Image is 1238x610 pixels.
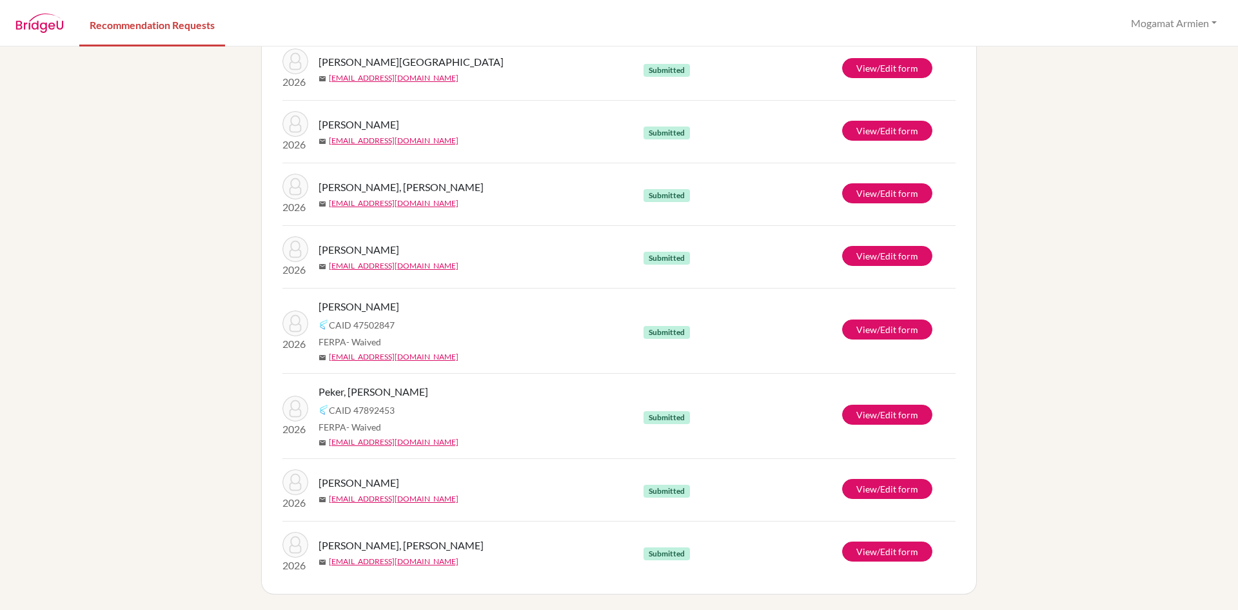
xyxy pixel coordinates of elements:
span: mail [319,263,326,270]
span: [PERSON_NAME] [319,475,399,491]
a: View/Edit form [842,183,932,203]
img: Ilyas, Mariam [282,469,308,495]
a: Recommendation Requests [79,2,225,46]
button: Mogamat Armien [1125,11,1223,36]
a: [EMAIL_ADDRESS][DOMAIN_NAME] [329,351,458,363]
img: BridgeU logo [15,14,64,33]
span: Submitted [644,411,690,424]
span: - Waived [346,336,381,347]
p: 2026 [282,422,308,437]
span: [PERSON_NAME], [PERSON_NAME] [319,538,484,553]
span: mail [319,354,326,361]
a: [EMAIL_ADDRESS][DOMAIN_NAME] [329,198,458,209]
span: mail [319,137,326,145]
img: Al Ameri, Salama [282,174,308,199]
p: 2026 [282,137,308,152]
img: Liyanage, Aiden Kevin [282,111,308,137]
span: CAID 47502847 [329,318,395,332]
a: [EMAIL_ADDRESS][DOMAIN_NAME] [329,72,458,84]
a: View/Edit form [842,405,932,425]
img: Common App logo [319,320,329,330]
p: 2026 [282,262,308,278]
a: View/Edit form [842,246,932,266]
a: View/Edit form [842,121,932,141]
span: Submitted [644,485,690,498]
span: Submitted [644,252,690,265]
span: [PERSON_NAME] [319,242,399,258]
p: 2026 [282,74,308,90]
span: Submitted [644,127,690,139]
img: Al Ameri, Salama [282,532,308,558]
span: [PERSON_NAME], [PERSON_NAME] [319,179,484,195]
a: View/Edit form [842,58,932,78]
span: Submitted [644,64,690,77]
img: Ortiz, Sacha [282,236,308,262]
p: 2026 [282,495,308,511]
span: mail [319,439,326,447]
img: Elsaid, Zyad [282,48,308,74]
p: 2026 [282,336,308,352]
span: - Waived [346,422,381,432]
a: [EMAIL_ADDRESS][DOMAIN_NAME] [329,436,458,448]
span: FERPA [319,420,381,434]
a: View/Edit form [842,542,932,562]
a: [EMAIL_ADDRESS][DOMAIN_NAME] [329,135,458,147]
span: Submitted [644,326,690,339]
p: 2026 [282,558,308,573]
a: [EMAIL_ADDRESS][DOMAIN_NAME] [329,260,458,272]
span: [PERSON_NAME] [319,299,399,314]
span: mail [319,496,326,503]
a: View/Edit form [842,479,932,499]
span: [PERSON_NAME][GEOGRAPHIC_DATA] [319,54,504,70]
img: Common App logo [319,405,329,415]
span: mail [319,75,326,83]
a: View/Edit form [842,320,932,340]
span: Submitted [644,547,690,560]
img: Alsuwaidi, Maryam [282,310,308,336]
span: mail [319,558,326,566]
span: mail [319,200,326,208]
span: FERPA [319,335,381,349]
a: [EMAIL_ADDRESS][DOMAIN_NAME] [329,493,458,505]
span: CAID 47892453 [329,403,395,417]
span: Submitted [644,189,690,202]
span: [PERSON_NAME] [319,117,399,132]
img: Peker, Bogachan Talha [282,396,308,422]
p: 2026 [282,199,308,215]
a: [EMAIL_ADDRESS][DOMAIN_NAME] [329,556,458,567]
span: Peker, [PERSON_NAME] [319,384,428,400]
